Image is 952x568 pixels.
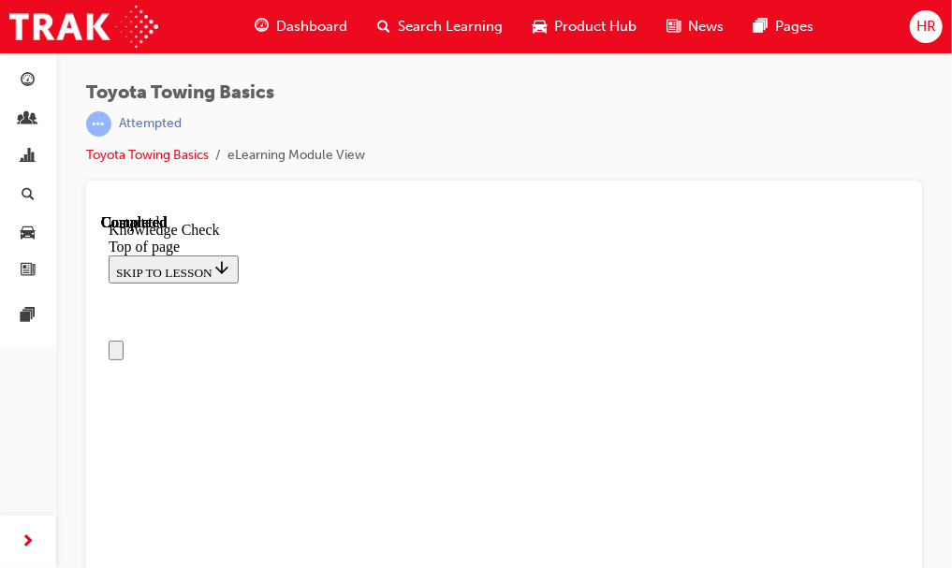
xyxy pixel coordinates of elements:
[240,7,362,46] a: guage-iconDashboard
[533,15,547,38] span: car-icon
[86,147,209,163] a: Toyota Towing Basics
[554,16,637,37] span: Product Hub
[688,16,724,37] span: News
[276,16,347,37] span: Dashboard
[22,225,36,241] span: car-icon
[518,7,652,46] a: car-iconProduct Hub
[916,16,936,37] span: HR
[398,16,503,37] span: Search Learning
[9,6,158,48] img: Trak
[22,308,36,325] span: pages-icon
[7,24,798,41] div: Top of page
[22,73,36,90] span: guage-icon
[377,15,390,38] span: search-icon
[362,7,518,46] a: search-iconSearch Learning
[255,15,269,38] span: guage-icon
[86,82,365,104] span: Toyota Towing Basics
[754,15,768,38] span: pages-icon
[15,51,130,66] span: SKIP TO LESSON
[22,187,35,204] span: search-icon
[86,111,111,137] span: learningRecordVerb_ATTEMPT-icon
[775,16,813,37] span: Pages
[7,126,22,146] button: Close navigation menu
[666,15,681,38] span: news-icon
[22,531,36,554] span: next-icon
[227,145,365,167] li: eLearning Module View
[739,7,828,46] a: pages-iconPages
[7,7,798,24] div: Knowledge Check
[7,41,138,69] button: SKIP TO LESSON
[652,7,739,46] a: news-iconNews
[22,263,36,280] span: news-icon
[119,115,182,133] div: Attempted
[910,10,943,43] button: HR
[22,111,36,128] span: people-icon
[22,149,36,166] span: chart-icon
